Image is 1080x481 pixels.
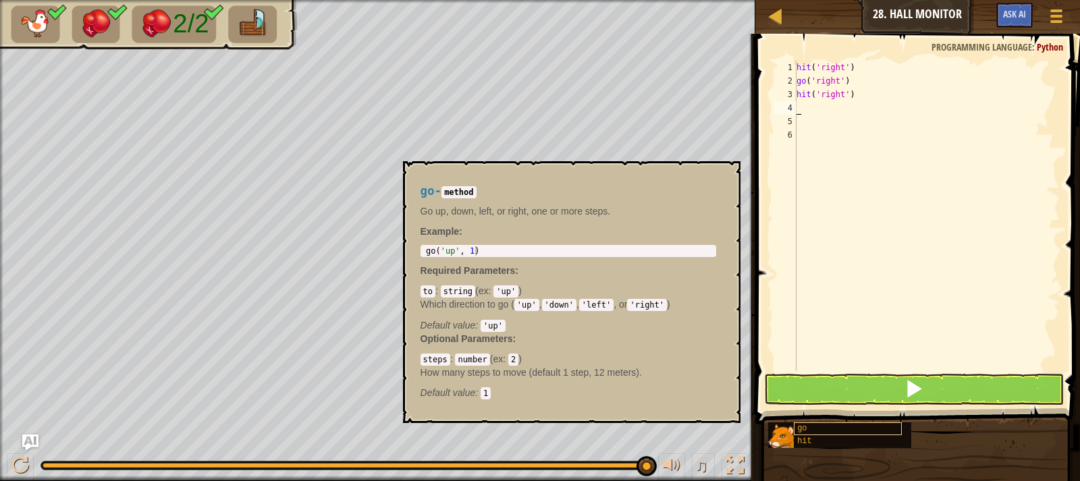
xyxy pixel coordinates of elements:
[695,455,708,476] span: ♫
[421,352,716,399] div: ( )
[764,374,1064,405] button: Shift+Enter: Run current code.
[421,298,716,311] p: Which direction to go ( , , , or )
[421,184,435,198] span: go
[421,285,435,298] code: to
[515,265,518,276] span: :
[774,74,796,88] div: 2
[72,6,120,43] li: Hit the crates.
[132,6,217,43] li: Defeat the enemy.
[489,285,494,296] span: :
[1037,40,1063,53] span: Python
[421,265,516,276] span: Required Parameters
[692,453,715,481] button: ♫
[658,453,685,481] button: Adjust volume
[1039,3,1073,34] button: Show game menu
[508,353,518,366] code: 2
[11,6,60,43] li: Your hero must survive.
[441,186,476,198] code: method
[1003,7,1026,20] span: Ask AI
[435,285,441,296] span: :
[493,353,503,364] span: ex
[774,128,796,142] div: 6
[1032,40,1037,53] span: :
[421,387,476,398] span: Default value
[421,226,462,237] strong: :
[774,61,796,74] div: 1
[421,185,716,198] h4: -
[441,285,475,298] code: string
[722,453,749,481] button: Toggle fullscreen
[512,333,516,344] span: :
[768,424,794,449] img: portrait.png
[514,299,539,311] code: 'up'
[774,101,796,115] div: 4
[503,353,508,364] span: :
[996,3,1033,28] button: Ask AI
[797,436,812,446] span: hit
[450,353,456,364] span: :
[421,284,716,331] div: ( )
[797,424,807,433] span: go
[173,9,209,38] span: 2/2
[421,353,450,366] code: steps
[627,299,667,311] code: 'right'
[481,387,491,399] code: 1
[774,115,796,128] div: 5
[579,299,614,311] code: 'left'
[475,387,481,398] span: :
[774,88,796,101] div: 3
[479,285,489,296] span: ex
[542,299,576,311] code: 'down'
[229,6,277,43] li: Go to the raft.
[421,204,716,218] p: Go up, down, left, or right, one or more steps.
[455,353,489,366] code: number
[475,320,481,331] span: :
[421,366,716,379] p: How many steps to move (default 1 step, 12 meters).
[932,40,1032,53] span: Programming language
[481,320,506,332] code: 'up'
[421,320,476,331] span: Default value
[7,453,34,481] button: Ctrl + P: Pause
[22,434,38,451] button: Ask AI
[493,285,518,298] code: 'up'
[421,333,513,344] span: Optional Parameters
[421,226,460,237] span: Example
